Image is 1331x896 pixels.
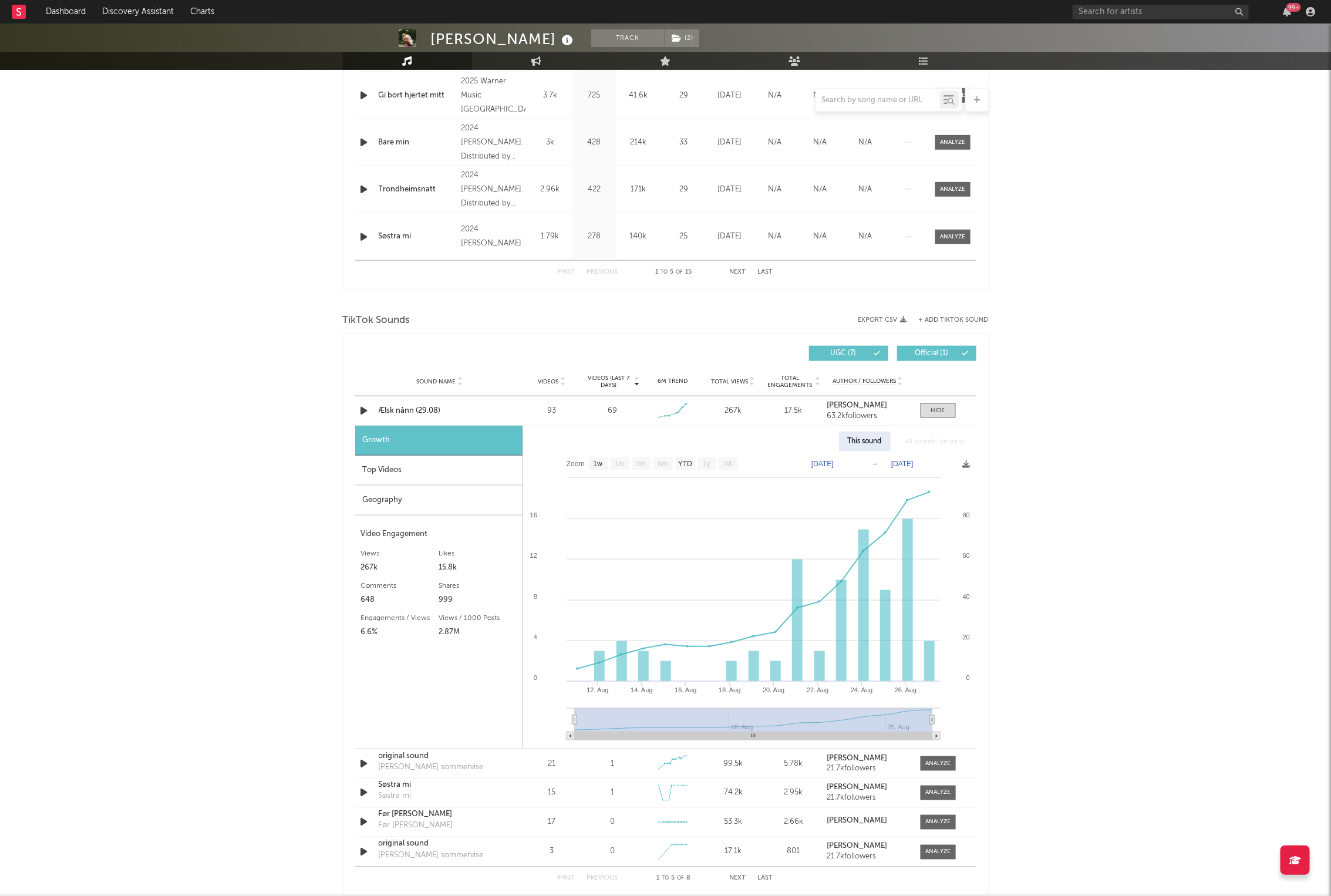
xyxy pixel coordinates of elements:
[966,674,969,681] text: 0
[611,758,614,770] div: 1
[662,876,669,881] span: to
[766,846,821,858] div: 801
[809,346,888,361] button: UGC(7)
[361,561,439,575] div: 267k
[379,750,501,762] a: original sound
[891,460,914,468] text: [DATE]
[827,843,887,850] strong: [PERSON_NAME]
[711,378,748,385] span: Total Views
[361,527,517,541] div: Video Engagement
[710,184,750,196] div: [DATE]
[766,787,821,799] div: 2.95k
[719,686,740,693] text: 18. Aug
[827,853,908,861] div: 21.7k followers
[461,169,525,211] div: 2024 [PERSON_NAME]. Distributed by ADA Nordic - A division of Warner Music Group
[538,378,559,385] span: Videos
[431,29,577,49] div: [PERSON_NAME]
[851,686,872,693] text: 24. Aug
[619,231,658,242] div: 140k
[858,316,907,324] button: Export CSV
[706,817,760,828] div: 53.3k
[827,765,908,773] div: 21.7k followers
[827,784,908,792] a: [PERSON_NAME]
[533,634,537,641] text: 4
[897,346,976,361] button: Official(1)
[439,611,517,625] div: Views / 1000 Posts
[614,460,624,469] text: 1m
[730,269,746,275] button: Next
[756,184,795,196] div: N/A
[379,231,456,242] div: Søstra mi
[766,758,821,770] div: 5.78k
[585,375,632,389] span: Videos (last 7 days)
[525,817,579,828] div: 17
[439,579,517,593] div: Shares
[379,184,456,196] a: Trondheimsnatt
[827,402,908,410] a: [PERSON_NAME]
[575,231,614,242] div: 278
[379,791,412,803] div: Søstra mi
[355,456,523,486] div: Top Videos
[665,29,700,47] span: ( 2 )
[591,29,665,47] button: Track
[766,817,821,828] div: 2.66k
[665,29,699,47] button: (2)
[827,817,908,826] a: [PERSON_NAME]
[678,460,692,469] text: YTD
[575,137,614,149] div: 428
[619,137,658,149] div: 214k
[343,314,410,328] span: TikTok Sounds
[619,184,658,196] div: 171k
[608,405,617,417] div: 69
[533,674,537,681] text: 0
[907,317,989,324] button: + Add TikTok Sound
[846,184,885,196] div: N/A
[758,875,773,882] button: Last
[530,511,537,518] text: 16
[811,460,834,468] text: [DATE]
[1073,5,1249,19] input: Search for artists
[703,460,710,469] text: 1y
[827,402,887,409] strong: [PERSON_NAME]
[706,405,760,417] div: 267k
[379,137,456,149] a: Bare min
[610,817,615,828] div: 0
[871,460,878,468] text: →
[361,625,439,639] div: 6.6%
[839,432,891,452] div: This sound
[610,846,615,858] div: 0
[827,794,908,803] div: 21.7k followers
[379,838,501,850] a: original sound
[593,460,602,469] text: 1w
[642,265,706,279] div: 1 5 15
[525,787,579,799] div: 15
[525,846,579,858] div: 3
[801,184,840,196] div: N/A
[461,75,525,117] div: 2025 Warner Music [GEOGRAPHIC_DATA]
[676,270,683,275] span: of
[663,231,705,242] div: 25
[658,460,668,469] text: 6m
[439,593,517,607] div: 999
[379,820,453,832] div: Før [PERSON_NAME]
[531,231,570,242] div: 1.79k
[361,547,439,561] div: Views
[379,762,484,773] div: [PERSON_NAME] sommervise
[379,780,501,791] a: Søstra mi
[575,184,614,196] div: 422
[1283,7,1291,16] button: 99+
[587,686,608,693] text: 12. Aug
[567,460,585,469] text: Zoom
[827,412,908,420] div: 63.2k followers
[962,552,969,559] text: 60
[1286,3,1301,12] div: 99 +
[379,809,501,821] a: Før [PERSON_NAME]
[361,593,439,607] div: 648
[919,317,989,324] button: + Add TikTok Sound
[724,460,732,469] text: All
[816,96,940,105] input: Search by song name or URL
[710,231,750,242] div: [DATE]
